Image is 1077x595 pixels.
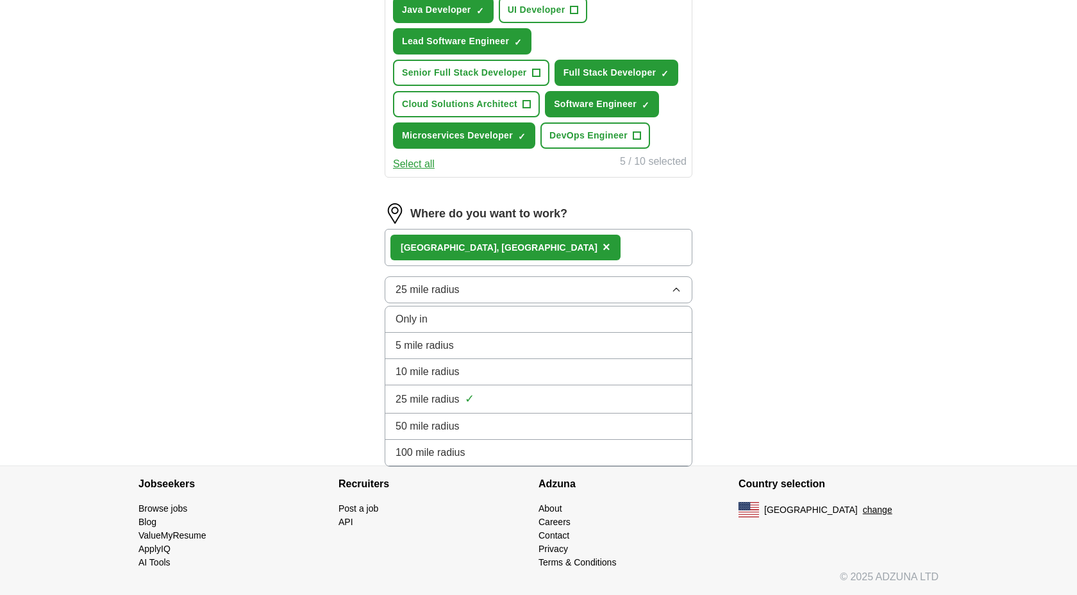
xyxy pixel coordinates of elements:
a: AI Tools [138,557,171,567]
span: ✓ [465,390,474,408]
span: [GEOGRAPHIC_DATA] [764,503,858,517]
span: ✓ [661,69,669,79]
button: Select all [393,156,435,172]
span: 10 mile radius [396,364,460,380]
a: ApplyIQ [138,544,171,554]
a: Careers [538,517,571,527]
span: × [603,240,610,254]
button: Cloud Solutions Architect [393,91,540,117]
span: Only in [396,312,428,327]
button: Lead Software Engineer✓ [393,28,531,54]
a: Privacy [538,544,568,554]
span: Java Developer [402,3,471,17]
span: Cloud Solutions Architect [402,97,517,111]
div: [GEOGRAPHIC_DATA], [GEOGRAPHIC_DATA] [401,241,597,255]
div: © 2025 ADZUNA LTD [128,569,949,595]
button: 25 mile radius [385,276,692,303]
a: Browse jobs [138,503,187,514]
a: Contact [538,530,569,541]
button: change [863,503,892,517]
a: Blog [138,517,156,527]
img: US flag [739,502,759,517]
button: Microservices Developer✓ [393,122,535,149]
span: ✓ [642,100,649,110]
span: ✓ [514,37,522,47]
img: location.png [385,203,405,224]
span: UI Developer [508,3,565,17]
span: Microservices Developer [402,129,513,142]
button: Full Stack Developer✓ [555,60,679,86]
h4: Country selection [739,466,939,502]
span: ✓ [476,6,484,16]
span: 50 mile radius [396,419,460,434]
a: ValueMyResume [138,530,206,541]
span: Software Engineer [554,97,637,111]
a: Terms & Conditions [538,557,616,567]
span: Full Stack Developer [564,66,656,80]
div: 5 / 10 selected [620,154,687,172]
span: Senior Full Stack Developer [402,66,527,80]
button: DevOps Engineer [540,122,650,149]
span: Lead Software Engineer [402,35,509,48]
a: Post a job [338,503,378,514]
a: API [338,517,353,527]
span: 5 mile radius [396,338,454,353]
label: Where do you want to work? [410,205,567,222]
span: 25 mile radius [396,392,460,407]
button: Senior Full Stack Developer [393,60,549,86]
a: About [538,503,562,514]
span: ✓ [518,131,526,142]
span: DevOps Engineer [549,129,628,142]
span: 100 mile radius [396,445,465,460]
button: × [603,238,610,257]
button: Software Engineer✓ [545,91,659,117]
span: 25 mile radius [396,282,460,297]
